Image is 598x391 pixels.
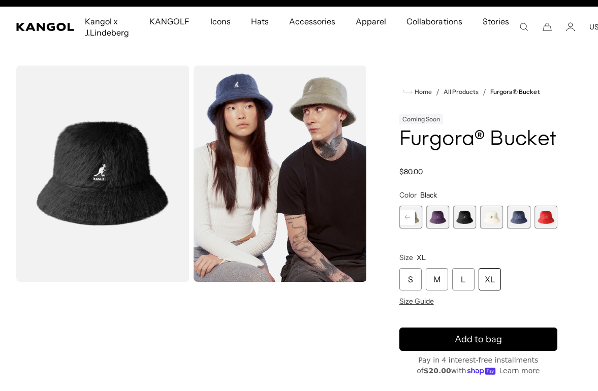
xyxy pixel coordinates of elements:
label: Ivory [480,206,503,229]
a: Furgora® Bucket [490,88,540,95]
span: Size Guide [399,297,434,306]
span: $80.00 [399,167,423,176]
div: Coming Soon [399,114,443,124]
div: 6 of 10 [426,206,449,229]
span: Stories [483,7,509,47]
a: Collaborations [396,7,472,36]
span: XL [417,253,426,262]
a: All Products [444,88,479,95]
div: L [452,268,475,290]
a: Icons [200,7,241,36]
div: 7 of 10 [453,206,476,229]
span: Hats [251,7,269,36]
span: Kangol x J.Lindeberg [85,7,129,47]
div: S [399,268,422,290]
div: 10 of 10 [534,206,557,229]
span: Apparel [356,7,386,36]
span: KANGOLF [149,7,190,36]
a: Kangol x J.Lindeberg [75,7,139,47]
label: Scarlet [534,206,557,229]
a: Accessories [279,7,345,36]
span: Collaborations [406,7,462,36]
span: Home [413,88,432,95]
a: Apparel [345,7,396,36]
span: Accessories [289,7,335,36]
a: Account [566,22,575,31]
button: Cart [543,22,552,31]
li: / [432,86,439,98]
button: Add to bag [399,328,557,351]
span: Size [399,253,413,262]
span: Color [399,190,417,200]
label: Deep Plum [426,206,449,229]
h1: Furgora® Bucket [399,128,557,151]
div: 8 of 10 [480,206,503,229]
label: Navy [508,206,530,229]
label: Black [453,206,476,229]
span: Black [420,190,437,200]
nav: breadcrumbs [399,86,557,98]
img: color-black [16,66,190,282]
product-gallery: Gallery Viewer [16,66,367,282]
div: M [426,268,448,290]
a: KANGOLF [139,7,200,36]
a: Hats [241,7,279,36]
span: Icons [210,7,231,36]
summary: Search here [519,22,528,31]
div: XL [479,268,501,290]
label: Warm Grey [399,206,422,229]
div: 5 of 10 [399,206,422,229]
span: Add to bag [455,333,502,346]
a: Home [403,87,432,96]
a: Kangol [16,23,75,31]
li: / [479,86,486,98]
a: Stories [473,7,519,47]
div: 9 of 10 [508,206,530,229]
